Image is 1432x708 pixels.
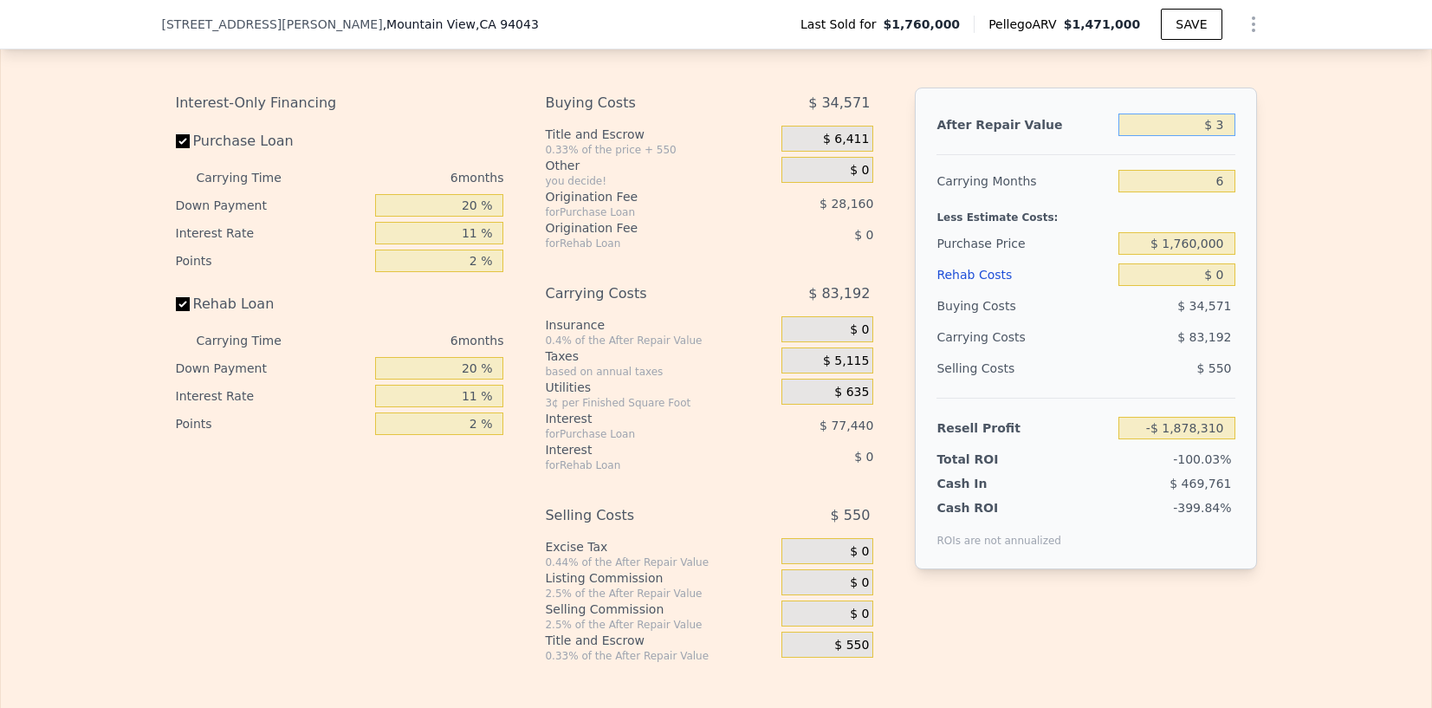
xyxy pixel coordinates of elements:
[545,569,774,587] div: Listing Commission
[1196,361,1231,375] span: $ 550
[176,354,369,382] div: Down Payment
[936,259,1111,290] div: Rehab Costs
[176,134,190,148] input: Purchase Loan
[936,451,1045,468] div: Total ROI
[545,618,774,632] div: 2.5% of the After Repair Value
[176,382,369,410] div: Interest Rate
[545,219,738,237] div: Origination Fee
[545,500,738,531] div: Selling Costs
[545,237,738,250] div: for Rehab Loan
[176,410,369,438] div: Points
[545,334,774,348] div: 0.4% of the After Repair Value
[176,297,190,311] input: Rehab Loan
[545,365,774,379] div: based on annual taxes
[936,516,1061,548] div: ROIs are not annualized
[383,16,539,33] span: , Mountain View
[545,555,774,569] div: 0.44% of the After Repair Value
[854,450,873,464] span: $ 0
[197,164,309,192] div: Carrying Time
[545,649,774,663] div: 0.33% of the After Repair Value
[823,354,869,369] span: $ 5,115
[988,16,1064,33] span: Pellego ARV
[545,396,774,410] div: 3¢ per Finished Square Foot
[545,538,774,555] div: Excise Tax
[834,638,869,653] span: $ 550
[1173,501,1231,515] span: -399.84%
[808,278,870,309] span: $ 83,192
[936,475,1045,492] div: Cash In
[545,174,774,188] div: you decide!
[850,322,869,338] span: $ 0
[545,427,738,441] div: for Purchase Loan
[476,17,539,31] span: , CA 94043
[545,316,774,334] div: Insurance
[1161,9,1221,40] button: SAVE
[1177,299,1231,313] span: $ 34,571
[545,379,774,396] div: Utilities
[545,410,738,427] div: Interest
[936,499,1061,516] div: Cash ROI
[545,458,738,472] div: for Rehab Loan
[176,219,369,247] div: Interest Rate
[850,607,869,622] span: $ 0
[936,197,1234,228] div: Less Estimate Costs:
[545,587,774,601] div: 2.5% of the After Repair Value
[820,419,873,432] span: $ 77,440
[823,132,869,147] span: $ 6,411
[545,632,774,649] div: Title and Escrow
[545,188,738,205] div: Origination Fee
[1170,477,1231,490] span: $ 469,761
[1064,17,1141,31] span: $1,471,000
[176,192,369,219] div: Down Payment
[176,126,369,157] label: Purchase Loan
[831,500,871,531] span: $ 550
[936,166,1111,197] div: Carrying Months
[820,197,873,211] span: $ 28,160
[545,205,738,219] div: for Purchase Loan
[854,228,873,242] span: $ 0
[176,247,369,275] div: Points
[545,143,774,157] div: 0.33% of the price + 550
[176,88,504,119] div: Interest-Only Financing
[936,290,1111,322] div: Buying Costs
[316,164,504,192] div: 6 months
[884,16,961,33] span: $1,760,000
[197,327,309,354] div: Carrying Time
[936,412,1111,444] div: Resell Profit
[808,88,870,119] span: $ 34,571
[936,109,1111,140] div: After Repair Value
[850,163,869,179] span: $ 0
[936,322,1045,353] div: Carrying Costs
[545,157,774,174] div: Other
[545,348,774,365] div: Taxes
[1236,7,1271,42] button: Show Options
[545,601,774,618] div: Selling Commission
[545,88,738,119] div: Buying Costs
[936,353,1111,384] div: Selling Costs
[850,575,869,591] span: $ 0
[800,16,884,33] span: Last Sold for
[936,228,1111,259] div: Purchase Price
[1177,330,1231,344] span: $ 83,192
[1173,452,1231,466] span: -100.03%
[545,278,738,309] div: Carrying Costs
[545,441,738,458] div: Interest
[545,126,774,143] div: Title and Escrow
[850,544,869,560] span: $ 0
[834,385,869,400] span: $ 635
[176,289,369,320] label: Rehab Loan
[162,16,383,33] span: [STREET_ADDRESS][PERSON_NAME]
[316,327,504,354] div: 6 months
